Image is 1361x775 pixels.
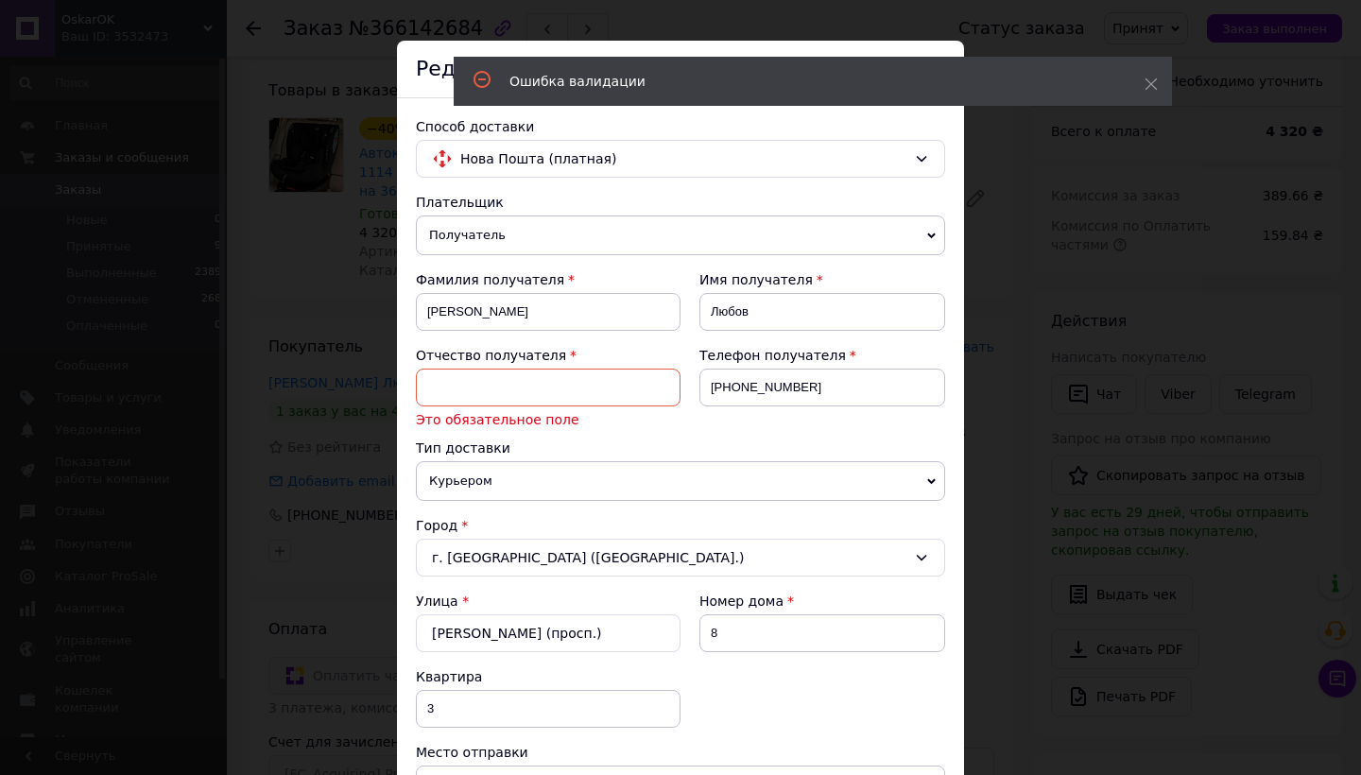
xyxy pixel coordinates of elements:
div: Город [416,516,945,535]
span: Телефон получателя [699,348,846,363]
span: Имя получателя [699,272,813,287]
span: Номер дома [699,594,784,609]
div: Редактирование доставки [397,41,964,98]
span: Курьером [416,461,945,501]
span: Фамилия получателя [416,272,564,287]
label: Улица [416,594,458,609]
div: Ошибка валидации [509,72,1097,91]
span: Получатель [416,215,945,255]
span: Тип доставки [416,440,510,456]
span: Это обязательное поле [416,410,680,429]
span: Плательщик [416,195,504,210]
input: +380 [699,369,945,406]
div: г. [GEOGRAPHIC_DATA] ([GEOGRAPHIC_DATA].) [416,539,945,577]
span: Отчество получателя [416,348,566,363]
span: Нова Пошта (платная) [460,148,906,169]
div: Способ доставки [416,117,945,136]
span: Место отправки [416,745,528,760]
span: Квартира [416,669,482,684]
